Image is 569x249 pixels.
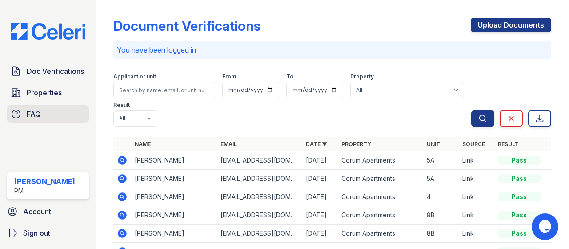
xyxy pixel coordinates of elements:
div: Pass [498,174,541,183]
a: Name [135,141,151,147]
iframe: chat widget [532,213,560,240]
label: Result [113,102,130,109]
td: [PERSON_NAME] [131,151,216,170]
td: [EMAIL_ADDRESS][DOMAIN_NAME] [217,188,302,206]
div: [PERSON_NAME] [14,176,75,187]
td: 8B [423,225,459,243]
td: [EMAIL_ADDRESS][DOMAIN_NAME] [217,151,302,170]
div: Pass [498,229,541,238]
a: Email [220,141,237,147]
div: Document Verifications [113,18,260,34]
a: FAQ [7,105,89,123]
img: CE_Logo_Blue-a8612792a0a2168367f1c8372b55b34899dd931a85d93a1a3d3e32e68fde9ad4.png [4,23,92,40]
td: Link [459,225,494,243]
label: From [222,73,236,80]
td: [PERSON_NAME] [131,225,216,243]
td: Link [459,206,494,225]
td: Corum Apartments [338,188,423,206]
td: Corum Apartments [338,225,423,243]
td: [DATE] [302,206,338,225]
td: Link [459,170,494,188]
td: [EMAIL_ADDRESS][DOMAIN_NAME] [217,206,302,225]
a: Account [4,203,92,220]
td: [PERSON_NAME] [131,188,216,206]
td: Corum Apartments [338,151,423,170]
a: Source [462,141,485,147]
div: Pass [498,156,541,165]
td: 5A [423,151,459,170]
input: Search by name, email, or unit number [113,82,215,98]
a: Unit [427,141,440,147]
a: Result [498,141,519,147]
label: Property [350,73,374,80]
td: [EMAIL_ADDRESS][DOMAIN_NAME] [217,225,302,243]
div: Pass [498,192,541,201]
div: Pass [498,211,541,220]
td: 5A [423,170,459,188]
td: [DATE] [302,170,338,188]
td: [PERSON_NAME] [131,170,216,188]
td: [PERSON_NAME] [131,206,216,225]
p: You have been logged in [117,45,548,55]
td: [EMAIL_ADDRESS][DOMAIN_NAME] [217,170,302,188]
label: To [286,73,293,80]
td: 4 [423,188,459,206]
span: Properties [27,87,62,98]
a: Property [341,141,371,147]
label: Applicant or unit [113,73,156,80]
span: Account [23,206,51,217]
a: Date ▼ [306,141,327,147]
td: [DATE] [302,225,338,243]
span: Sign out [23,228,50,238]
span: FAQ [27,109,41,119]
td: 8B [423,206,459,225]
a: Sign out [4,224,92,242]
a: Doc Verifications [7,62,89,80]
a: Upload Documents [471,18,551,32]
td: Link [459,151,494,170]
td: [DATE] [302,151,338,170]
span: Doc Verifications [27,66,84,77]
td: Corum Apartments [338,206,423,225]
td: [DATE] [302,188,338,206]
a: Properties [7,84,89,102]
div: PMI [14,187,75,196]
td: Link [459,188,494,206]
td: Corum Apartments [338,170,423,188]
